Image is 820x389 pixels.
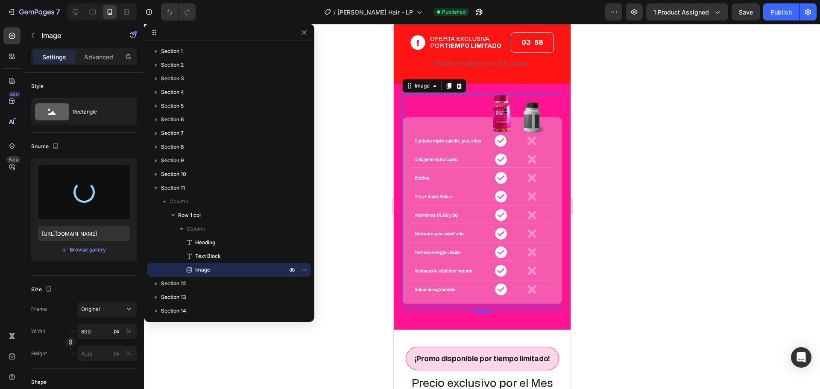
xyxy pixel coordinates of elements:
[161,74,184,83] span: Section 3
[732,3,760,20] button: Save
[126,350,131,357] div: %
[123,326,134,336] button: px
[161,3,196,20] div: Undo/Redo
[161,293,186,301] span: Section 13
[111,348,122,359] button: %
[77,301,137,317] button: Original
[6,156,20,163] div: Beta
[791,347,811,368] div: Open Intercom Messenger
[41,30,114,41] p: Image
[161,170,186,178] span: Section 10
[42,53,66,61] p: Settings
[334,8,336,17] span: /
[73,102,125,122] div: Rectangle
[56,7,60,17] p: 7
[442,8,466,16] span: Published
[653,8,709,17] span: 1 product assigned
[38,226,130,241] input: https://example.com/image.jpg
[31,284,54,295] div: Size
[161,156,184,165] span: Section 9
[170,197,188,206] span: Column
[195,238,215,247] span: Heading
[31,141,61,152] div: Source
[161,184,185,192] span: Section 11
[111,326,122,336] button: %
[394,24,571,389] iframe: Design area
[337,8,413,17] span: [PERSON_NAME] Hair - LP
[69,246,106,254] button: Browse gallery
[178,211,201,219] span: Row 1 col
[739,9,753,16] span: Save
[84,53,113,61] p: Advanced
[31,328,45,335] label: Width
[31,350,47,357] label: Height
[126,328,131,335] div: %
[187,225,205,233] span: Column
[161,47,183,56] span: Section 1
[81,305,100,313] span: Original
[77,324,137,339] input: px%
[770,8,792,17] div: Publish
[31,305,47,313] label: Frame
[8,91,20,98] div: 450
[161,88,184,97] span: Section 4
[195,252,221,260] span: Text Block
[161,129,184,137] span: Section 7
[31,378,47,386] div: Shape
[31,82,44,90] div: Style
[161,143,184,151] span: Section 8
[161,279,186,288] span: Section 12
[77,346,137,361] input: px%
[161,307,186,315] span: Section 14
[161,61,184,69] span: Section 2
[114,350,120,357] div: px
[123,348,134,359] button: px
[161,115,184,124] span: Section 6
[114,328,120,335] div: px
[70,246,106,254] div: Browse gallery
[161,102,184,110] span: Section 5
[763,3,799,20] button: Publish
[3,3,64,20] button: 7
[646,3,728,20] button: 1 product assigned
[195,266,210,274] span: Image
[62,245,67,255] span: or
